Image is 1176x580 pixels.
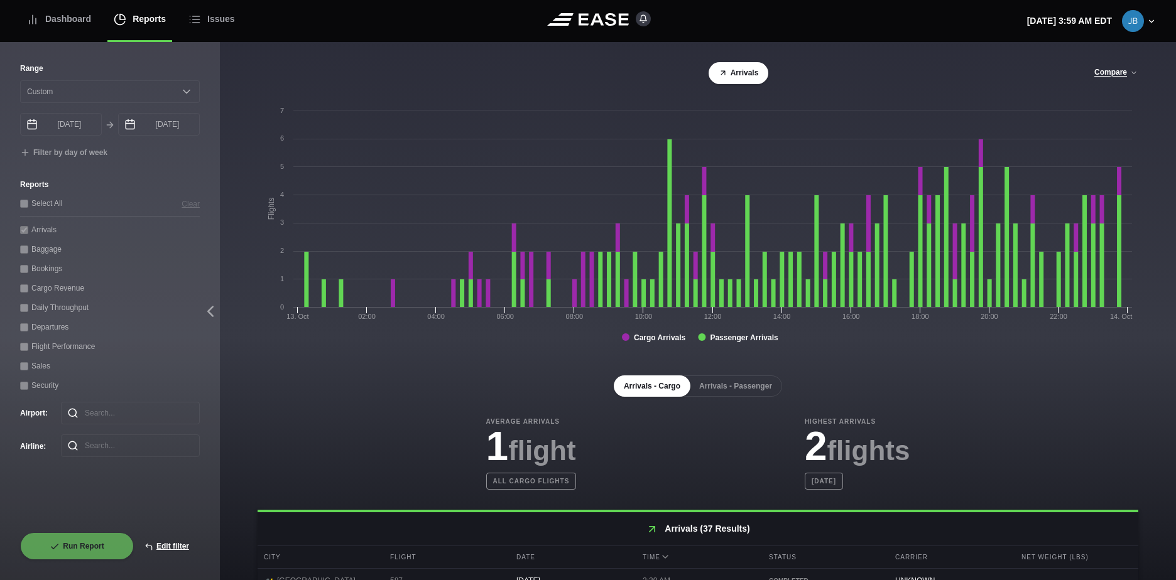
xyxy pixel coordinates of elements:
div: Carrier [889,546,1012,568]
input: mm/dd/yyyy [20,113,102,136]
b: Highest Arrivals [805,417,910,426]
tspan: 13. Oct [286,313,308,320]
label: Airline : [20,441,41,452]
button: Edit filter [134,532,200,560]
text: 2 [280,247,284,254]
text: 6 [280,134,284,142]
h3: 2 [805,426,910,466]
text: 04:00 [427,313,445,320]
div: Status [763,546,886,568]
text: 3 [280,218,284,226]
text: 16:00 [842,313,860,320]
p: [DATE] 3:59 AM EDT [1027,14,1112,28]
text: 02:00 [358,313,376,320]
text: 10:00 [635,313,653,320]
img: 42dbceae1ac346fdb0f9bd858c5885bb [1122,10,1144,32]
div: Flight [384,546,507,568]
text: 5 [280,163,284,170]
h3: 1 [486,426,577,466]
div: Net Weight (LBS) [1015,546,1138,568]
button: Compare [1094,68,1138,77]
label: Reports [20,179,200,190]
button: Filter by day of week [20,148,107,158]
text: 1 [280,275,284,282]
button: Arrivals - Cargo [614,375,690,397]
text: 7 [280,107,284,114]
label: Airport : [20,407,41,419]
tspan: Flights [267,198,276,220]
text: 08:00 [566,313,584,320]
text: 06:00 [496,313,514,320]
div: City [258,546,381,568]
span: flight [508,435,576,466]
input: Search... [61,434,200,457]
input: Search... [61,402,200,424]
text: 4 [280,191,284,198]
b: All cargo flights [486,473,577,490]
b: Average Arrivals [486,417,577,426]
text: 14:00 [773,313,791,320]
div: Time [636,546,759,568]
tspan: Cargo Arrivals [634,333,686,342]
text: 18:00 [912,313,929,320]
text: 12:00 [704,313,722,320]
h2: Arrivals (37 Results) [258,512,1138,545]
text: 0 [280,303,284,311]
tspan: 14. Oct [1110,313,1132,320]
label: Range [20,63,200,74]
tspan: Passenger Arrivals [710,333,778,342]
b: [DATE] [805,473,843,490]
button: Arrivals - Passenger [689,375,782,397]
div: Date [510,546,633,568]
input: mm/dd/yyyy [118,113,200,136]
button: Arrivals [709,62,769,84]
button: Clear [182,197,200,210]
text: 20:00 [981,313,998,320]
text: 22:00 [1050,313,1067,320]
span: flights [827,435,910,466]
